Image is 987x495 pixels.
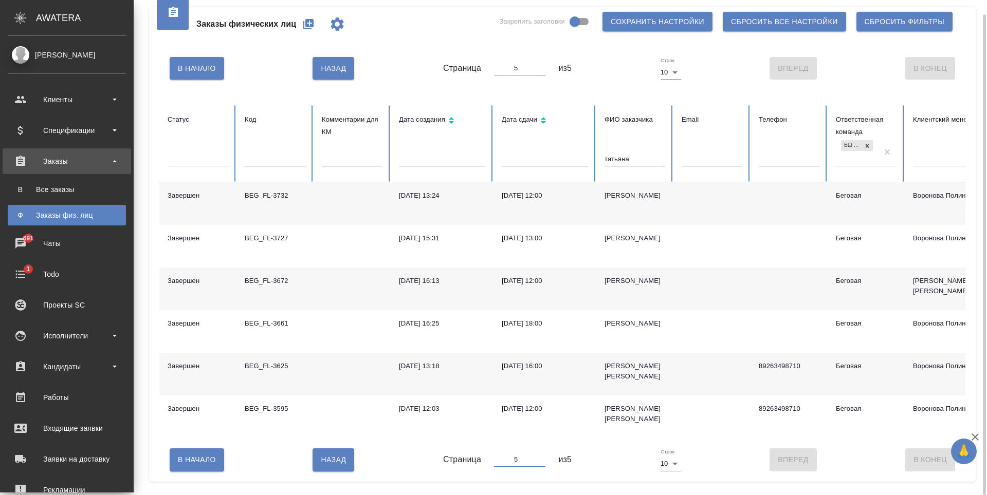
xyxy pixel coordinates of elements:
a: ВВсе заказы [8,179,126,200]
div: [PERSON_NAME] [PERSON_NAME] [605,404,665,424]
button: 🙏 [951,439,977,464]
span: из 5 [558,453,572,466]
div: Завершен [168,191,228,201]
div: Беговая [841,140,862,151]
span: В Начало [178,62,216,75]
a: Заявки на доставку [3,446,131,472]
div: [PERSON_NAME] [605,318,665,329]
div: 10 [661,65,681,80]
div: Беговая [836,276,897,286]
div: BEG_FL-3625 [245,361,305,371]
div: [DATE] 16:00 [502,361,588,371]
span: Страница [443,62,481,74]
div: Беговая [836,318,897,329]
div: Завершен [168,276,228,286]
div: Завершен [168,318,228,329]
div: Работы [8,390,126,405]
button: Сбросить все настройки [723,12,846,31]
button: Создать [296,12,321,36]
div: ФИО заказчика [605,113,665,126]
div: [DATE] 12:03 [399,404,485,414]
span: 🙏 [955,441,973,462]
div: Заказы [8,154,126,169]
div: Завершен [168,361,228,371]
p: 89263498710 [759,404,819,414]
a: 691Чаты [3,231,131,256]
p: 89263498710 [759,361,819,371]
div: Беговая [836,404,897,414]
label: Строк [661,449,674,454]
div: Todo [8,266,126,282]
div: Сортировка [399,113,485,128]
div: Статус [168,113,228,126]
div: [DATE] 13:00 [502,233,588,243]
div: Комментарии для КМ [322,113,382,138]
div: Беговая [836,233,897,243]
div: [DATE] 18:00 [502,318,588,329]
div: AWATERA [36,8,134,28]
div: [PERSON_NAME] [605,233,665,243]
span: Сохранить настройки [611,15,704,28]
div: Ответственная команда [836,113,897,138]
div: Входящие заявки [8,421,126,436]
div: Телефон [759,113,819,126]
span: из 5 [558,62,572,74]
button: Назад [313,57,354,80]
div: BEG_FL-3661 [245,318,305,329]
div: BEG_FL-3595 [245,404,305,414]
div: Клиенты [8,92,126,107]
span: Назад [321,453,346,466]
button: Назад [313,448,354,471]
div: Завершен [168,233,228,243]
button: В Начало [170,57,224,80]
span: В Начало [178,453,216,466]
span: Страница [443,453,481,466]
div: [DATE] 12:00 [502,404,588,414]
div: Заявки на доставку [8,451,126,467]
div: [DATE] 16:13 [399,276,485,286]
span: 691 [17,233,40,243]
span: Сбросить фильтры [865,15,944,28]
div: [DATE] 12:00 [502,191,588,201]
span: Закрепить заголовки [499,16,565,27]
div: Сортировка [502,113,588,128]
div: Исполнители [8,328,126,344]
label: Строк [661,58,674,63]
div: [DATE] 16:25 [399,318,485,329]
div: Чаты [8,236,126,251]
div: [DATE] 15:31 [399,233,485,243]
div: BEG_FL-3672 [245,276,305,286]
div: Заказы физ. лиц [13,210,121,220]
a: Работы [3,385,131,410]
a: ФЗаказы физ. лиц [8,205,126,225]
a: Проекты SC [3,292,131,318]
div: Спецификации [8,123,126,138]
div: [PERSON_NAME] [605,191,665,201]
div: BEG_FL-3732 [245,191,305,201]
a: Входящие заявки [3,415,131,441]
span: Назад [321,62,346,75]
div: Все заказы [13,184,121,195]
div: [DATE] 12:00 [502,276,588,286]
div: Завершен [168,404,228,414]
div: Проекты SC [8,297,126,313]
a: 1Todo [3,261,131,287]
span: Сбросить все настройки [731,15,838,28]
div: [PERSON_NAME] [PERSON_NAME] [605,361,665,382]
div: [DATE] 13:18 [399,361,485,371]
div: Кандидаты [8,359,126,374]
span: 1 [20,264,36,274]
div: Email [682,113,742,126]
div: [PERSON_NAME] [8,49,126,61]
div: Беговая [836,191,897,201]
div: [PERSON_NAME] [605,276,665,286]
button: В Начало [170,448,224,471]
button: Сбросить фильтры [856,12,953,31]
span: Заказы физических лиц [196,18,296,30]
div: [DATE] 13:24 [399,191,485,201]
div: 10 [661,456,681,471]
div: Код [245,113,305,126]
div: BEG_FL-3727 [245,233,305,243]
button: Сохранить настройки [602,12,712,31]
div: Беговая [836,361,897,371]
